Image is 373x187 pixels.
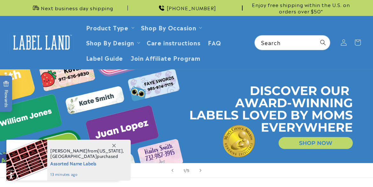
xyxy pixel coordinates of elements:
[309,160,367,181] iframe: Gorgias live chat messenger
[86,23,128,32] a: Product Type
[245,2,357,14] span: Enjoy free shipping within the U.S. on orders over $50*
[86,54,123,61] span: Label Guide
[41,5,113,11] span: Next business day shipping
[183,167,185,173] span: 1
[185,167,187,173] span: /
[50,153,97,159] span: [GEOGRAPHIC_DATA]
[141,24,196,31] span: Shop By Occasion
[7,30,76,55] a: Label Land
[127,50,204,65] a: Join Affiliate Program
[3,81,9,107] span: Rewards
[50,148,88,154] span: [PERSON_NAME]
[187,167,190,173] span: 5
[147,39,200,46] span: Care instructions
[204,35,225,50] a: FAQ
[86,38,134,47] a: Shop By Design
[82,20,137,35] summary: Product Type
[194,163,208,177] button: Next slide
[131,54,200,61] span: Join Affiliate Program
[208,39,221,46] span: FAQ
[143,35,204,50] a: Care instructions
[10,33,73,52] img: Label Land
[316,35,330,50] button: Search
[167,5,216,11] span: [PHONE_NUMBER]
[98,148,123,154] span: [US_STATE]
[82,50,127,65] a: Label Guide
[165,163,179,177] button: Previous slide
[137,20,205,35] summary: Shop By Occasion
[82,35,143,50] summary: Shop By Design
[50,148,124,159] span: from , purchased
